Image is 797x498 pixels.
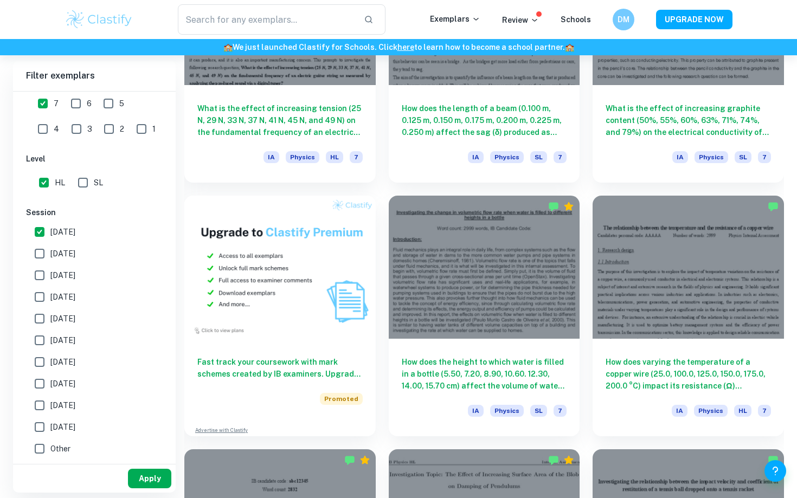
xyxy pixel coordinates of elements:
span: Other [50,443,70,455]
span: [DATE] [50,334,75,346]
span: 7 [54,98,59,109]
h6: What is the effect of increasing tension (25 N, 29 N, 33 N, 37 N, 41 N, 45 N, and 49 N) on the fu... [197,102,363,138]
span: HL [326,151,343,163]
span: IA [672,405,687,417]
h6: Level [26,153,163,165]
span: [DATE] [50,356,75,368]
span: 5 [119,98,124,109]
h6: How does the height to which water is filled in a bottle (5.50, 7.20, 8.90, 10.60. 12.30, 14.00, ... [402,356,567,392]
span: 🏫 [223,43,233,51]
h6: Session [26,206,163,218]
span: [DATE] [50,378,75,390]
img: Marked [768,201,779,212]
span: 3 [87,123,92,135]
button: DM [613,9,634,30]
a: How does the height to which water is filled in a bottle (5.50, 7.20, 8.90, 10.60. 12.30, 14.00, ... [389,196,580,436]
p: Exemplars [430,13,480,25]
span: SL [530,405,547,417]
span: IA [263,151,279,163]
div: Premium [359,455,370,465]
span: 7 [758,405,771,417]
span: Physics [695,151,728,163]
span: 1 [152,123,156,135]
img: Marked [548,201,559,212]
span: [DATE] [50,248,75,260]
span: SL [530,151,547,163]
a: Advertise with Clastify [195,426,248,434]
div: Premium [563,201,574,212]
img: Marked [768,455,779,465]
span: [DATE] [50,269,75,281]
span: HL [734,405,751,417]
span: 🏫 [565,43,574,51]
button: Help and Feedback [764,460,786,482]
h6: Fast track your coursework with mark schemes created by IB examiners. Upgrade now [197,356,363,380]
h6: How does the length of a beam (0.100 m, 0.125 m, 0.150 m, 0.175 m, 0.200 m, 0.225 m, 0.250 m) aff... [402,102,567,138]
span: 4 [54,123,59,135]
button: Apply [128,469,171,488]
span: 6 [87,98,92,109]
button: UPGRADE NOW [656,10,732,29]
input: Search for any exemplars... [178,4,355,35]
span: 7 [758,151,771,163]
a: here [397,43,414,51]
img: Clastify logo [65,9,133,30]
h6: We just launched Clastify for Schools. Click to learn how to become a school partner. [2,41,795,53]
a: How does varying the temperature of a copper wire (25.0, 100.0, 125.0, 150.0, 175.0, 200.0 °C) im... [593,196,784,436]
p: Review [502,14,539,26]
h6: How does varying the temperature of a copper wire (25.0, 100.0, 125.0, 150.0, 175.0, 200.0 °C) im... [606,356,771,392]
span: 7 [350,151,363,163]
a: Schools [561,15,591,24]
span: [DATE] [50,291,75,303]
span: [DATE] [50,313,75,325]
span: HL [55,177,65,189]
h6: Filter exemplars [13,61,176,91]
span: SL [735,151,751,163]
span: Physics [490,405,524,417]
img: Marked [548,455,559,465]
span: [DATE] [50,399,75,411]
img: Thumbnail [184,196,376,339]
span: Physics [694,405,728,417]
span: Promoted [320,393,363,405]
span: 7 [554,151,567,163]
span: IA [468,151,484,163]
span: 2 [120,123,124,135]
span: IA [672,151,688,163]
img: Marked [344,455,355,465]
span: [DATE] [50,421,75,433]
span: IA [468,405,484,417]
div: Premium [563,455,574,465]
h6: What is the effect of increasing graphite content (50%, 55%, 60%, 63%, 71%, 74%, and 79%) on the ... [606,102,771,138]
span: Physics [286,151,319,163]
h6: DM [618,14,630,25]
span: 7 [554,405,567,417]
span: Physics [490,151,524,163]
span: [DATE] [50,226,75,238]
span: SL [94,177,103,189]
